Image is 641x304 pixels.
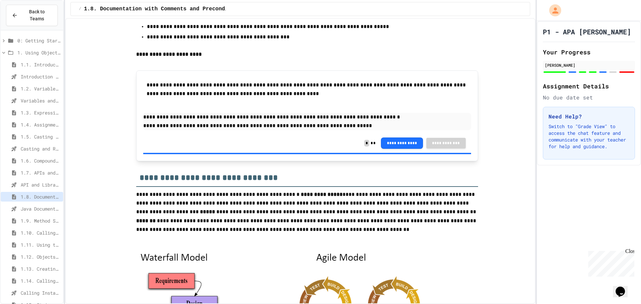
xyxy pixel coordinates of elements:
[21,85,60,92] span: 1.2. Variables and Data Types
[21,181,60,188] span: API and Libraries - Topic 1.7
[3,3,46,42] div: Chat with us now!Close
[21,133,60,140] span: 1.5. Casting and Ranges of Values
[21,277,60,284] span: 1.14. Calling Instance Methods
[21,217,60,224] span: 1.9. Method Signatures
[549,112,629,120] h3: Need Help?
[21,97,60,104] span: Variables and Data Types - Quiz
[549,123,629,150] p: Switch to "Grade View" to access the chat feature and communicate with your teacher for help and ...
[613,277,634,297] iframe: chat widget
[17,49,60,56] span: 1. Using Objects and Methods
[17,37,60,44] span: 0: Getting Started
[21,73,60,80] span: Introduction to Algorithms, Programming, and Compilers
[21,61,60,68] span: 1.1. Introduction to Algorithms, Programming, and Compilers
[586,248,634,277] iframe: chat widget
[543,93,635,101] div: No due date set
[21,193,60,200] span: 1.8. Documentation with Comments and Preconditions
[21,109,60,116] span: 1.3. Expressions and Output [New]
[84,5,244,13] span: 1.8. Documentation with Comments and Preconditions
[543,47,635,57] h2: Your Progress
[542,3,563,18] div: My Account
[21,157,60,164] span: 1.6. Compound Assignment Operators
[543,27,631,36] h1: P1 - APA [PERSON_NAME]
[21,205,60,212] span: Java Documentation with Comments - Topic 1.8
[21,253,60,260] span: 1.12. Objects - Instances of Classes
[79,6,81,12] span: /
[21,229,60,236] span: 1.10. Calling Class Methods
[21,121,60,128] span: 1.4. Assignment and Input
[545,62,633,68] div: [PERSON_NAME]
[21,169,60,176] span: 1.7. APIs and Libraries
[543,81,635,91] h2: Assignment Details
[21,265,60,272] span: 1.13. Creating and Initializing Objects: Constructors
[22,8,52,22] span: Back to Teams
[21,289,60,296] span: Calling Instance Methods - Topic 1.14
[21,145,60,152] span: Casting and Ranges of variables - Quiz
[21,241,60,248] span: 1.11. Using the Math Class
